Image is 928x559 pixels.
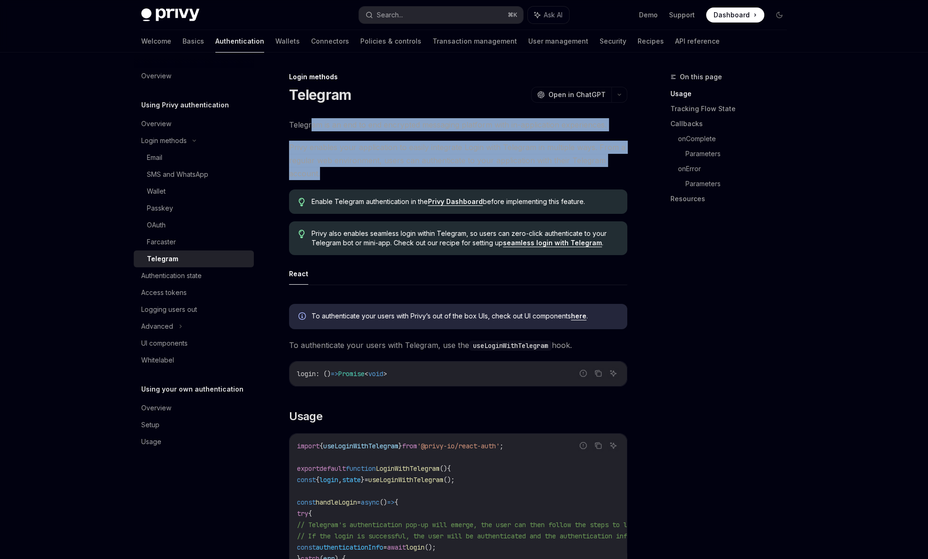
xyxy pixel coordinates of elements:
[141,355,174,366] div: Whitelabel
[342,476,361,484] span: state
[338,370,365,378] span: Promise
[417,442,500,450] span: '@privy-io/react-auth'
[316,543,383,551] span: authenticationInfo
[147,253,178,264] div: Telegram
[316,498,357,506] span: handleLogin
[685,176,794,191] a: Parameters
[215,30,264,53] a: Authentication
[141,99,229,111] h5: Using Privy authentication
[141,304,197,315] div: Logging users out
[383,543,387,551] span: =
[134,352,254,369] a: Whitelabel
[147,219,166,231] div: OAuth
[368,476,443,484] span: useLoginWithTelegram
[147,152,162,163] div: Email
[147,169,208,180] div: SMS and WhatsApp
[402,442,417,450] span: from
[680,71,722,83] span: On this page
[368,370,383,378] span: void
[531,87,611,103] button: Open in ChatGPT
[297,532,766,540] span: // If the login is successful, the user will be authenticated and the authentication information ...
[297,476,316,484] span: const
[346,464,376,473] span: function
[289,118,627,131] span: Telegram is an end to end encrypted messaging platform with in-application experiences.
[670,86,794,101] a: Usage
[361,498,380,506] span: async
[544,10,563,20] span: Ask AI
[141,287,187,298] div: Access tokens
[548,90,606,99] span: Open in ChatGPT
[141,270,202,281] div: Authentication state
[289,263,308,285] button: React
[289,141,627,180] span: Privy enables your application to easily integrate Login with Telegram in multiple ways. From a r...
[500,442,503,450] span: ;
[600,30,626,53] a: Security
[134,301,254,318] a: Logging users out
[141,70,171,82] div: Overview
[675,30,720,53] a: API reference
[365,370,368,378] span: <
[447,464,451,473] span: {
[134,234,254,250] a: Farcaster
[134,183,254,200] a: Wallet
[297,442,319,450] span: import
[297,543,316,551] span: const
[289,339,627,352] span: To authenticate your users with Telegram, use the hook.
[433,30,517,53] a: Transaction management
[275,30,300,53] a: Wallets
[134,416,254,433] a: Setup
[592,439,604,452] button: Copy the contents from the code block
[141,402,171,414] div: Overview
[440,464,447,473] span: ()
[685,146,794,161] a: Parameters
[395,498,398,506] span: {
[528,30,588,53] a: User management
[141,419,160,431] div: Setup
[134,149,254,166] a: Email
[607,367,619,379] button: Ask AI
[297,370,316,378] span: login
[406,543,425,551] span: login
[323,442,398,450] span: useLoginWithTelegram
[297,521,687,529] span: // Telegram's authentication pop-up will emerge, the user can then follow the steps to link its a...
[331,370,338,378] span: =>
[365,476,368,484] span: =
[183,30,204,53] a: Basics
[383,370,387,378] span: >
[577,367,589,379] button: Report incorrect code
[592,367,604,379] button: Copy the contents from the code block
[377,9,403,21] div: Search...
[147,186,166,197] div: Wallet
[134,267,254,284] a: Authentication state
[387,543,406,551] span: await
[134,200,254,217] a: Passkey
[308,509,312,518] span: {
[289,86,351,103] h1: Telegram
[571,312,586,320] a: here
[706,8,764,23] a: Dashboard
[528,7,569,23] button: Ask AI
[376,464,440,473] span: LoginWithTelegram
[577,439,589,452] button: Report incorrect code
[289,409,322,424] span: Usage
[298,198,305,206] svg: Tip
[338,476,342,484] span: ,
[134,433,254,450] a: Usage
[312,197,618,206] span: Enable Telegram authentication in the before implementing this feature.
[141,436,161,447] div: Usage
[134,68,254,84] a: Overview
[772,8,787,23] button: Toggle dark mode
[289,72,627,82] div: Login methods
[134,284,254,301] a: Access tokens
[359,7,523,23] button: Search...⌘K
[141,321,173,332] div: Advanced
[669,10,695,20] a: Support
[361,476,365,484] span: }
[312,311,618,321] span: To authenticate your users with Privy’s out of the box UIs, check out UI components .
[678,131,794,146] a: onComplete
[134,400,254,416] a: Overview
[297,509,308,518] span: try
[638,30,664,53] a: Recipes
[428,197,483,206] a: Privy Dashboard
[443,476,455,484] span: ();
